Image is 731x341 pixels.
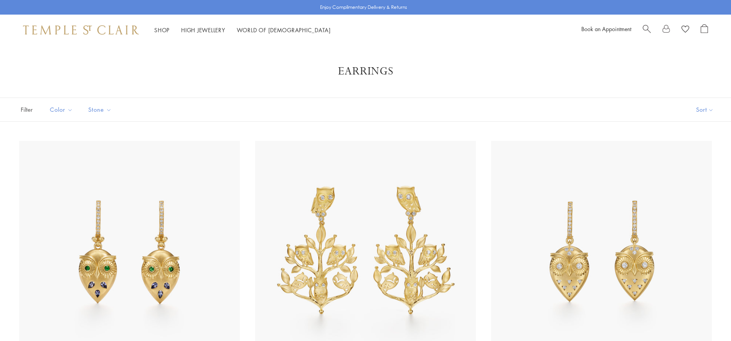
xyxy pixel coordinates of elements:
[83,101,117,118] button: Stone
[154,26,170,34] a: ShopShop
[643,24,651,36] a: Search
[44,101,79,118] button: Color
[679,98,731,121] button: Show sort by
[154,25,331,35] nav: Main navigation
[237,26,331,34] a: World of [DEMOGRAPHIC_DATA]World of [DEMOGRAPHIC_DATA]
[181,26,225,34] a: High JewelleryHigh Jewellery
[320,3,407,11] p: Enjoy Complimentary Delivery & Returns
[84,105,117,114] span: Stone
[701,24,708,36] a: Open Shopping Bag
[31,65,700,78] h1: Earrings
[46,105,79,114] span: Color
[581,25,631,33] a: Book an Appointment
[23,25,139,35] img: Temple St. Clair
[681,24,689,36] a: View Wishlist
